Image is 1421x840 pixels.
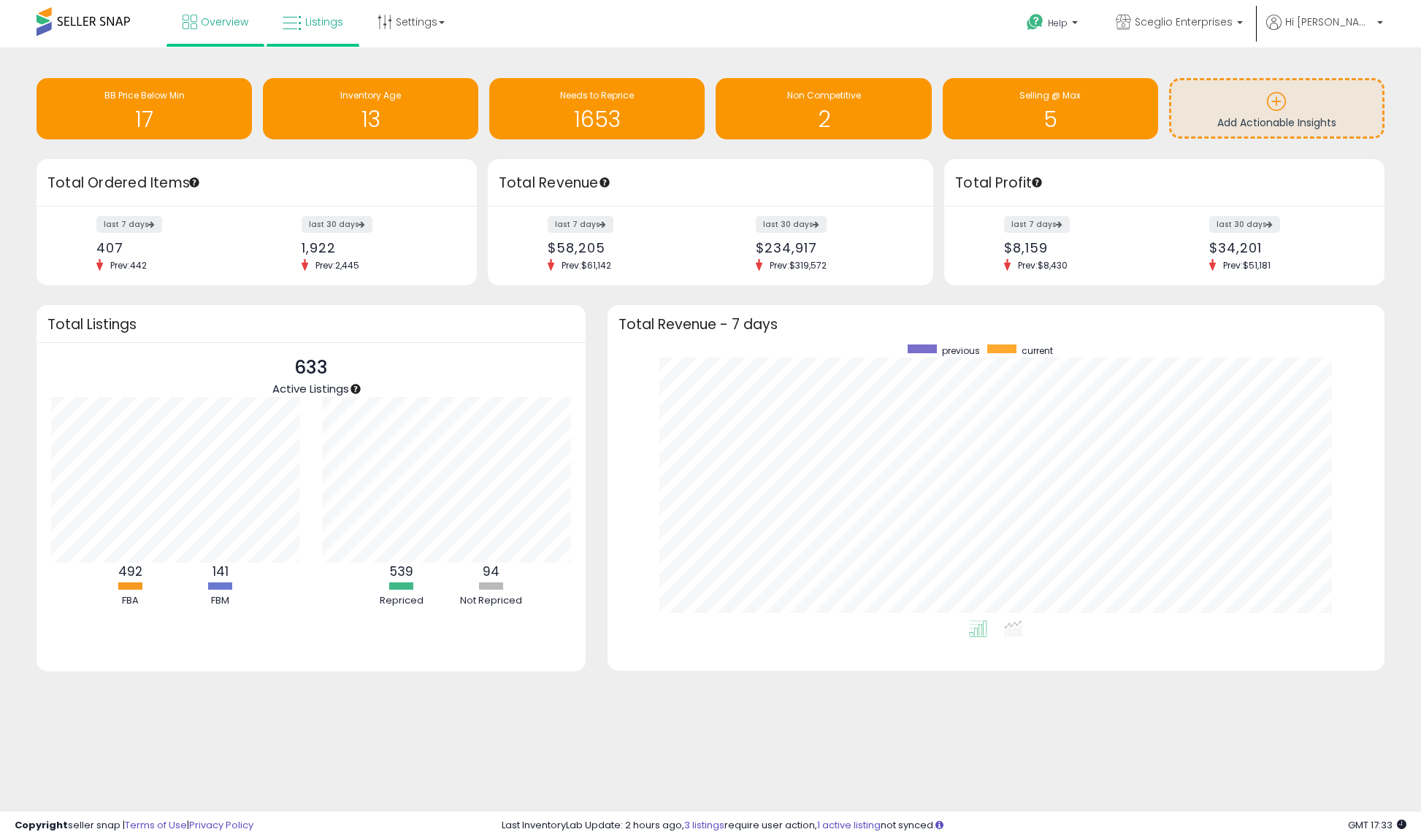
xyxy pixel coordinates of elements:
[1285,15,1373,29] span: Hi [PERSON_NAME]
[96,240,246,255] div: 407
[1030,176,1043,189] div: Tooltip anchor
[1266,15,1383,47] a: Hi [PERSON_NAME]
[47,319,575,330] h3: Total Listings
[270,107,471,131] h1: 13
[943,78,1158,139] a: Selling @ Max 5
[554,259,618,271] span: Prev: $61,142
[1004,240,1154,255] div: $8,159
[762,259,834,271] span: Prev: $319,572
[1209,216,1280,233] label: last 30 days
[756,240,908,255] div: $234,917
[349,382,362,396] div: Tooltip anchor
[302,240,451,255] div: 1,922
[483,563,499,580] b: 94
[1004,216,1070,233] label: last 7 days
[1171,80,1382,136] a: Add Actionable Insights
[1011,259,1075,271] span: Prev: $8,430
[302,216,372,233] label: last 30 days
[497,107,697,131] h1: 1653
[188,176,201,189] div: Tooltip anchor
[1217,115,1336,130] span: Add Actionable Insights
[1019,89,1081,101] span: Selling @ Max
[118,563,142,580] b: 492
[201,15,248,29] span: Overview
[263,78,478,139] a: Inventory Age 13
[1026,13,1044,31] i: Get Help
[499,173,922,193] h3: Total Revenue
[942,344,980,357] span: previous
[1022,344,1053,357] span: current
[104,89,185,101] span: BB Price Below Min
[308,259,367,271] span: Prev: 2,445
[548,216,613,233] label: last 7 days
[177,594,264,608] div: FBM
[1209,240,1359,255] div: $34,201
[390,563,413,580] b: 539
[87,594,175,608] div: FBA
[598,176,611,189] div: Tooltip anchor
[950,107,1151,131] h1: 5
[340,89,401,101] span: Inventory Age
[212,563,229,580] b: 141
[44,107,245,131] h1: 17
[37,78,252,139] a: BB Price Below Min 17
[96,216,162,233] label: last 7 days
[448,594,535,608] div: Not Repriced
[103,259,154,271] span: Prev: 442
[560,89,634,101] span: Needs to Reprice
[548,240,700,255] div: $58,205
[716,78,931,139] a: Non Competitive 2
[358,594,445,608] div: Repriced
[305,15,343,29] span: Listings
[1015,2,1092,47] a: Help
[272,354,349,382] p: 633
[1216,259,1278,271] span: Prev: $51,181
[756,216,827,233] label: last 30 days
[272,381,349,396] span: Active Listings
[489,78,705,139] a: Needs to Reprice 1653
[618,319,1374,330] h3: Total Revenue - 7 days
[787,89,861,101] span: Non Competitive
[723,107,924,131] h1: 2
[1048,17,1068,29] span: Help
[955,173,1374,193] h3: Total Profit
[47,173,466,193] h3: Total Ordered Items
[1135,15,1233,29] span: Sceglio Enterprises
